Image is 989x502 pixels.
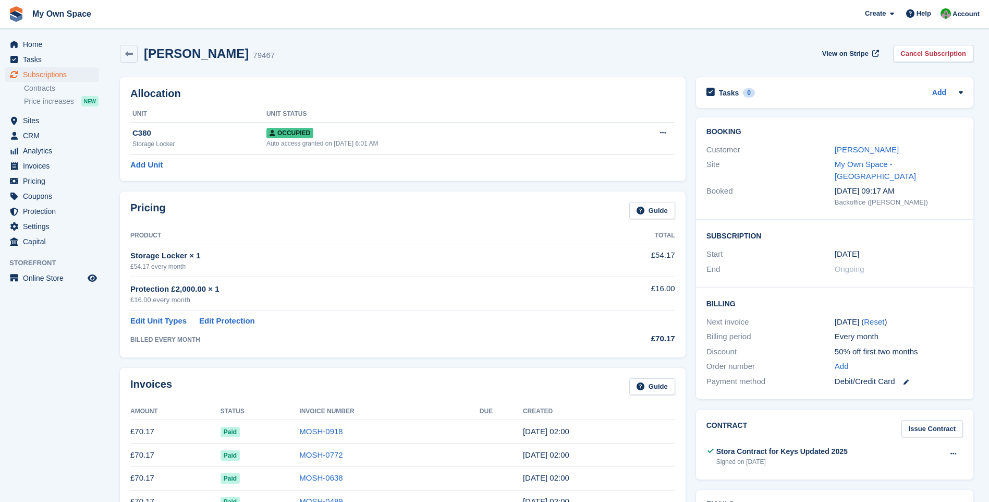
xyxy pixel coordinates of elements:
[24,95,99,107] a: Price increases NEW
[835,185,963,197] div: [DATE] 09:17 AM
[706,420,748,437] h2: Contract
[835,197,963,208] div: Backoffice ([PERSON_NAME])
[835,248,859,260] time: 2025-03-29 01:00:00 UTC
[706,331,835,343] div: Billing period
[23,234,86,249] span: Capital
[144,46,249,61] h2: [PERSON_NAME]
[23,271,86,285] span: Online Store
[23,128,86,143] span: CRM
[523,427,569,436] time: 2025-07-29 01:00:31 UTC
[130,378,172,396] h2: Invoices
[5,113,99,128] a: menu
[130,106,266,123] th: Unit
[24,97,74,106] span: Price increases
[130,283,587,295] div: Protection £2,000.00 × 1
[835,376,963,388] div: Debit/Credit Card
[299,427,343,436] a: MOSH-0918
[587,228,675,244] th: Total
[706,376,835,388] div: Payment method
[835,346,963,358] div: 50% off first two months
[130,315,187,327] a: Edit Unit Types
[24,83,99,93] a: Contracts
[23,113,86,128] span: Sites
[5,67,99,82] a: menu
[901,420,963,437] a: Issue Contract
[706,159,835,182] div: Site
[706,264,835,276] div: End
[23,37,86,52] span: Home
[130,420,221,444] td: £70.17
[5,234,99,249] a: menu
[587,244,675,277] td: £54.17
[130,295,587,305] div: £16.00 every month
[932,87,946,99] a: Add
[480,403,523,420] th: Due
[132,127,266,139] div: C380
[23,144,86,158] span: Analytics
[835,331,963,343] div: Every month
[130,202,166,219] h2: Pricing
[299,403,480,420] th: Invoice Number
[706,316,835,328] div: Next invoice
[835,361,849,373] a: Add
[941,8,951,19] img: Paula Harris
[130,159,163,171] a: Add Unit
[130,262,587,271] div: £54.17 every month
[130,403,221,420] th: Amount
[706,298,963,308] h2: Billing
[917,8,931,19] span: Help
[130,88,675,100] h2: Allocation
[587,333,675,345] div: £70.17
[8,6,24,22] img: stora-icon-8386f47178a22dfd0bd8f6a31ec36ba5ce8667c1dd55bd0f319d3a0aa187defe.svg
[130,250,587,262] div: Storage Locker × 1
[706,361,835,373] div: Order number
[629,378,675,396] a: Guide
[818,45,881,62] a: View on Stripe
[5,219,99,234] a: menu
[706,230,963,241] h2: Subscription
[587,277,675,311] td: £16.00
[835,160,916,181] a: My Own Space - [GEOGRAPHIC_DATA]
[23,159,86,173] span: Invoices
[835,145,899,154] a: [PERSON_NAME]
[266,139,608,148] div: Auto access granted on [DATE] 6:01 AM
[523,403,675,420] th: Created
[9,258,104,268] span: Storefront
[5,189,99,204] a: menu
[835,316,963,328] div: [DATE] ( )
[5,144,99,158] a: menu
[28,5,95,22] a: My Own Space
[221,427,240,437] span: Paid
[706,346,835,358] div: Discount
[822,49,869,59] span: View on Stripe
[130,467,221,490] td: £70.17
[299,473,343,482] a: MOSH-0638
[130,335,587,344] div: BILLED EVERY MONTH
[523,473,569,482] time: 2025-05-29 01:00:38 UTC
[743,88,755,98] div: 0
[865,8,886,19] span: Create
[864,317,884,326] a: Reset
[5,174,99,188] a: menu
[893,45,973,62] a: Cancel Subscription
[253,50,275,62] div: 79467
[221,473,240,484] span: Paid
[23,219,86,234] span: Settings
[5,37,99,52] a: menu
[266,106,608,123] th: Unit Status
[5,52,99,67] a: menu
[130,444,221,467] td: £70.17
[719,88,739,98] h2: Tasks
[23,189,86,204] span: Coupons
[716,446,848,457] div: Stora Contract for Keys Updated 2025
[86,272,99,284] a: Preview store
[523,450,569,459] time: 2025-06-29 01:00:28 UTC
[199,315,255,327] a: Edit Protection
[23,67,86,82] span: Subscriptions
[629,202,675,219] a: Guide
[23,204,86,219] span: Protection
[132,139,266,149] div: Storage Locker
[5,128,99,143] a: menu
[706,128,963,136] h2: Booking
[706,248,835,260] div: Start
